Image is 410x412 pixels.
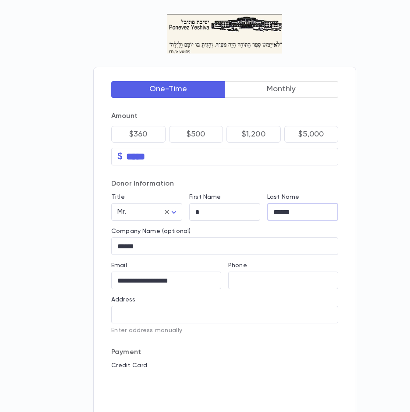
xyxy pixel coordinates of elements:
[169,126,223,143] button: $500
[111,81,225,98] button: One-Time
[111,126,166,143] button: $360
[111,179,338,188] p: Donor Information
[242,130,265,139] p: $1,200
[187,130,205,139] p: $500
[111,112,338,121] p: Amount
[111,228,191,235] label: Company Name (optional)
[117,208,126,215] span: Mr.
[129,130,148,139] p: $360
[111,327,338,334] p: Enter address manually
[167,14,283,54] img: Logo
[225,81,339,98] button: Monthly
[111,362,338,369] p: Credit Card
[111,204,182,221] div: Mr.
[111,348,338,357] p: Payment
[111,262,127,269] label: Email
[117,152,123,161] p: $
[284,126,339,143] button: $5,000
[228,262,247,269] label: Phone
[111,296,135,303] label: Address
[267,193,299,201] label: Last Name
[111,193,125,201] label: Title
[189,193,221,201] label: First Name
[298,130,324,139] p: $5,000
[226,126,281,143] button: $1,200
